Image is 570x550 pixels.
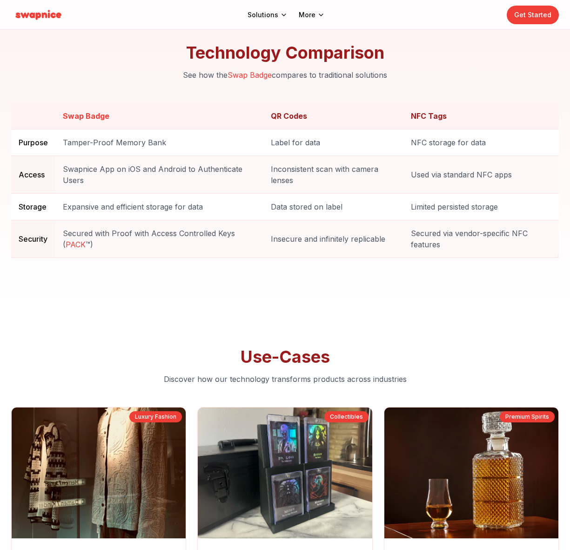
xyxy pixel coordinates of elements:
span: Swap Badge [228,70,272,80]
div: Collectibles [324,411,369,422]
td: Secured with Proof with Access Controlled Keys ( ™) [55,220,263,258]
td: Insecure and infinitely replicable [263,220,404,258]
img: Collector admiring rare trading cards [198,407,372,538]
td: Storage [11,193,55,220]
button: Solutions [248,10,288,20]
td: Security [11,220,55,258]
button: More [299,10,325,20]
td: Inconsistent scan with camera lenses [263,156,404,193]
td: Tamper-Proof Memory Bank [55,129,263,156]
td: Purpose [11,129,55,156]
img: Bartender pouring whiskey [384,407,558,538]
p: See how the compares to traditional solutions [11,69,559,81]
span: Swap Badge [63,111,109,121]
th: QR Codes [263,103,404,129]
td: NFC storage for data [403,129,559,156]
div: Luxury Fashion [129,411,182,422]
h2: Use-Cases [11,347,559,366]
th: NFC Tags [403,103,559,129]
td: Expansive and efficient storage for data [55,193,263,220]
img: Fashionista looking for luxury purses [12,407,186,538]
h2: Technology Comparison [11,43,559,62]
td: Label for data [263,129,404,156]
p: Discover how our technology transforms products across industries [11,373,559,385]
td: Access [11,156,55,193]
a: Get Started [507,6,559,24]
img: Swapnice Logo [11,7,66,22]
td: Used via standard NFC apps [403,156,559,193]
td: Secured via vendor-specific NFC features [403,220,559,258]
div: Premium Spirits [500,411,555,422]
td: Limited persisted storage [403,193,559,220]
td: Data stored on label [263,193,404,220]
span: PACK [66,240,86,249]
td: Swapnice App on iOS and Android to Authenticate Users [55,156,263,193]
